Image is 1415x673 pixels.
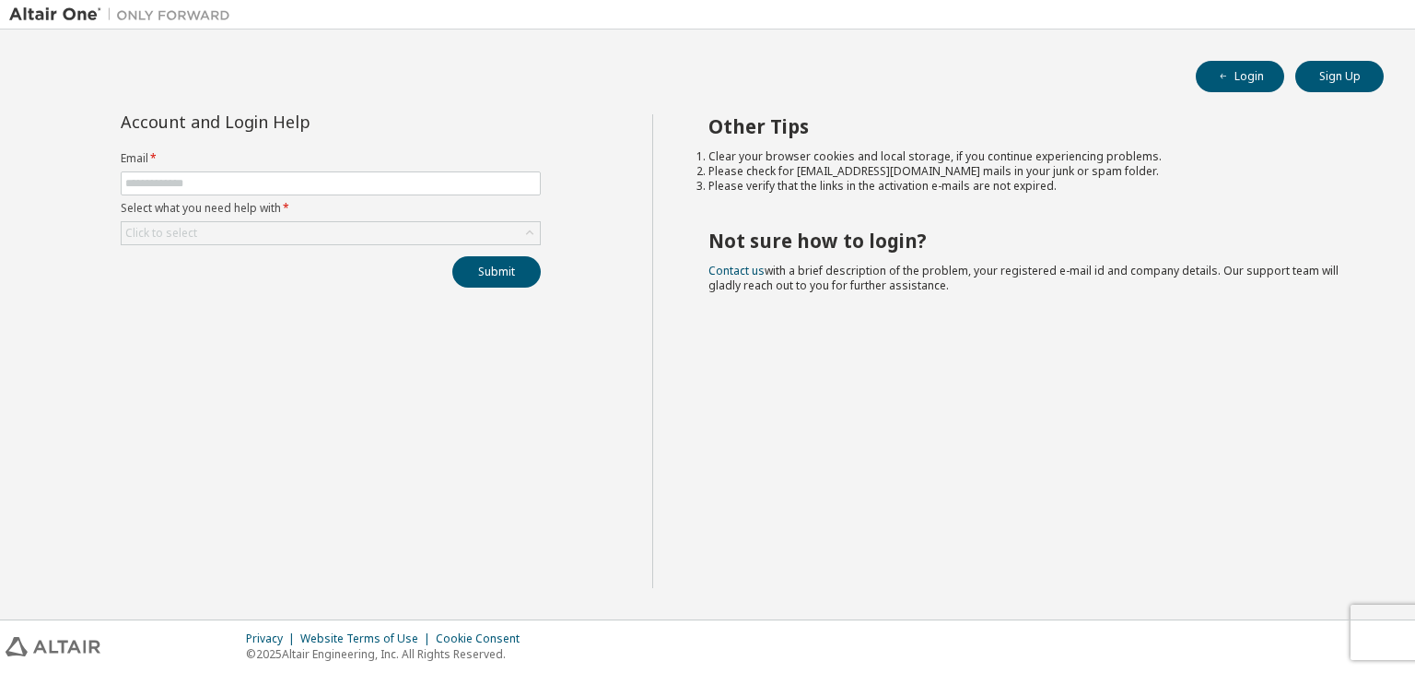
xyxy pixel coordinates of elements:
li: Please check for [EMAIL_ADDRESS][DOMAIN_NAME] mails in your junk or spam folder. [708,164,1351,179]
div: Click to select [125,226,197,241]
div: Click to select [122,222,540,244]
button: Login [1196,61,1284,92]
li: Clear your browser cookies and local storage, if you continue experiencing problems. [708,149,1351,164]
h2: Other Tips [708,114,1351,138]
a: Contact us [708,263,765,278]
div: Account and Login Help [121,114,457,129]
li: Please verify that the links in the activation e-mails are not expired. [708,179,1351,194]
label: Email [121,151,541,166]
label: Select what you need help with [121,201,541,216]
div: Cookie Consent [436,632,531,646]
img: altair_logo.svg [6,637,100,656]
span: with a brief description of the problem, your registered e-mail id and company details. Our suppo... [708,263,1339,293]
img: Altair One [9,6,240,24]
button: Sign Up [1295,61,1384,92]
h2: Not sure how to login? [708,229,1351,253]
p: © 2025 Altair Engineering, Inc. All Rights Reserved. [246,646,531,662]
div: Privacy [246,632,300,646]
button: Submit [452,256,541,288]
div: Website Terms of Use [300,632,436,646]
